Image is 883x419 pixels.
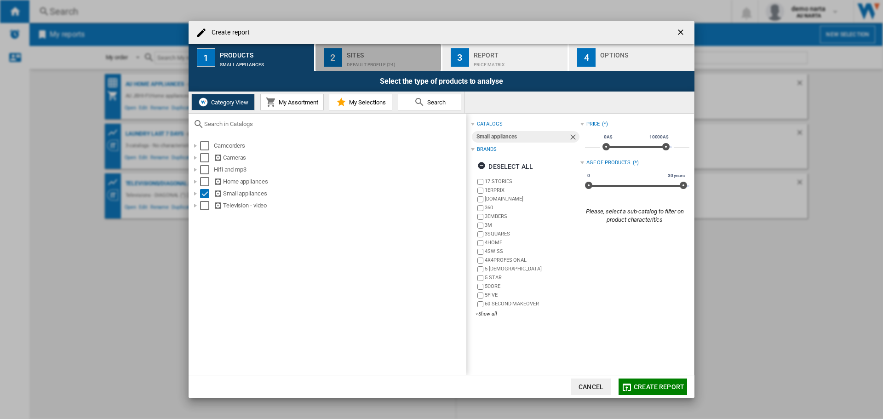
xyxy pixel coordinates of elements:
div: Price Matrix [474,57,564,67]
div: Report [474,48,564,57]
button: Create report [619,379,687,395]
input: brand.name [477,275,483,281]
div: Default profile (24) [347,57,437,67]
button: 4 Options [569,44,694,71]
span: 0A$ [602,133,614,141]
div: Small appliances [476,131,568,143]
label: 5CORE [485,283,580,290]
input: brand.name [477,179,483,185]
div: Cameras [214,153,465,162]
span: Category View [209,99,248,106]
input: brand.name [477,205,483,211]
button: Search [398,94,461,110]
button: getI18NText('BUTTONS.CLOSE_DIALOG') [672,23,691,42]
label: 5FIVE [485,292,580,298]
input: Search in Catalogs [204,121,462,127]
input: brand.name [477,188,483,194]
div: Deselect all [477,158,533,175]
md-checkbox: Select [200,165,214,174]
div: Small appliances [214,189,465,198]
span: Create report [634,383,684,390]
button: Cancel [571,379,611,395]
md-checkbox: Select [200,177,214,186]
div: catalogs [477,121,502,128]
button: Category View [191,94,255,110]
md-checkbox: Select [200,153,214,162]
md-checkbox: Select [200,201,214,210]
label: 3M [485,222,580,229]
label: [DOMAIN_NAME] [485,195,580,202]
span: My Assortment [276,99,318,106]
div: Products [220,48,310,57]
div: 4 [577,48,596,67]
label: 5 [DEMOGRAPHIC_DATA] [485,265,580,272]
div: 1 [197,48,215,67]
div: Price [586,121,600,128]
md-checkbox: Select [200,189,214,198]
div: 3 [451,48,469,67]
label: 3SQUARES [485,230,580,237]
button: Deselect all [475,158,536,175]
input: brand.name [477,196,483,202]
div: Camcorders [214,141,465,150]
button: 2 Sites Default profile (24) [315,44,442,71]
div: Please, select a sub-catalog to filter on product characteritics [580,207,689,224]
h4: Create report [207,28,250,37]
span: Search [425,99,446,106]
button: 3 Report Price Matrix [442,44,569,71]
label: 60 SECOND MAKEOVER [485,300,580,307]
div: Home appliances [214,177,465,186]
input: brand.name [477,231,483,237]
input: brand.name [477,214,483,220]
button: 1 Products Small appliances [189,44,315,71]
span: My Selections [347,99,386,106]
span: 10000A$ [648,133,670,141]
input: brand.name [477,240,483,246]
span: 0 [586,172,591,179]
label: 360 [485,204,580,211]
md-checkbox: Select [200,141,214,150]
div: +Show all [476,310,580,317]
label: 5 STAR [485,274,580,281]
input: brand.name [477,301,483,307]
span: 30 years [666,172,686,179]
label: 1ERPRIX [485,187,580,194]
div: Brands [477,146,496,153]
img: wiser-icon-white.png [198,97,209,108]
div: Television - video [214,201,465,210]
input: brand.name [477,266,483,272]
div: Sites [347,48,437,57]
button: My Assortment [260,94,324,110]
div: Hifi and mp3 [214,165,465,174]
div: Small appliances [220,57,310,67]
input: brand.name [477,258,483,264]
button: My Selections [329,94,392,110]
div: Options [600,48,691,57]
input: brand.name [477,223,483,229]
label: 4HOME [485,239,580,246]
input: brand.name [477,284,483,290]
div: 2 [324,48,342,67]
label: 17 STORIES [485,178,580,185]
ng-md-icon: Remove [568,132,579,143]
input: brand.name [477,293,483,298]
div: Select the type of products to analyse [189,71,694,92]
label: 3EMBERS [485,213,580,220]
ng-md-icon: getI18NText('BUTTONS.CLOSE_DIALOG') [676,28,687,39]
input: brand.name [477,249,483,255]
label: 4SWISS [485,248,580,255]
label: 4X4PROFESIONAL [485,257,580,264]
div: Age of products [586,159,631,166]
